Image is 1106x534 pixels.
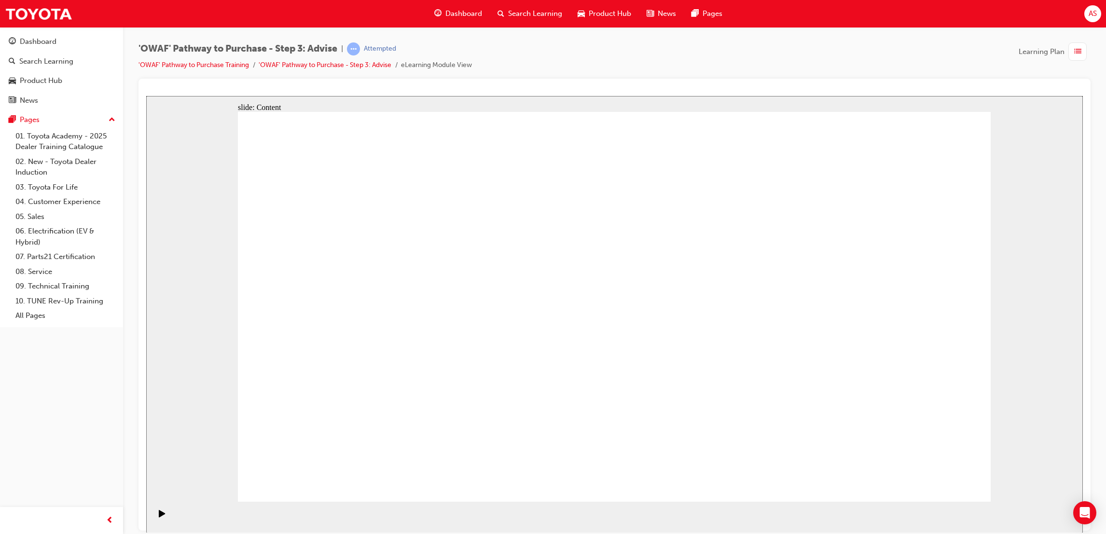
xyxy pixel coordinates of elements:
[109,114,115,126] span: up-icon
[647,8,654,20] span: news-icon
[498,8,504,20] span: search-icon
[508,8,562,19] span: Search Learning
[12,264,119,279] a: 08. Service
[12,294,119,309] a: 10. TUNE Rev-Up Training
[138,43,337,55] span: 'OWAF' Pathway to Purchase - Step 3: Advise
[1019,46,1065,57] span: Learning Plan
[9,77,16,85] span: car-icon
[4,33,119,51] a: Dashboard
[1019,42,1091,61] button: Learning Plan
[490,4,570,24] a: search-iconSearch Learning
[1084,5,1101,22] button: AS
[691,8,699,20] span: pages-icon
[684,4,730,24] a: pages-iconPages
[4,111,119,129] button: Pages
[12,194,119,209] a: 04. Customer Experience
[12,129,119,154] a: 01. Toyota Academy - 2025 Dealer Training Catalogue
[5,413,21,430] button: Play (Ctrl+Alt+P)
[12,180,119,195] a: 03. Toyota For Life
[20,114,40,125] div: Pages
[4,72,119,90] a: Product Hub
[1089,8,1097,19] span: AS
[12,249,119,264] a: 07. Parts21 Certification
[1074,46,1081,58] span: list-icon
[9,96,16,105] span: news-icon
[639,4,684,24] a: news-iconNews
[12,154,119,180] a: 02. New - Toyota Dealer Induction
[106,515,113,527] span: prev-icon
[4,53,119,70] a: Search Learning
[4,31,119,111] button: DashboardSearch LearningProduct HubNews
[570,4,639,24] a: car-iconProduct Hub
[578,8,585,20] span: car-icon
[20,75,62,86] div: Product Hub
[9,57,15,66] span: search-icon
[347,42,360,55] span: learningRecordVerb_ATTEMPT-icon
[427,4,490,24] a: guage-iconDashboard
[9,38,16,46] span: guage-icon
[259,61,391,69] a: 'OWAF' Pathway to Purchase - Step 3: Advise
[12,209,119,224] a: 05. Sales
[589,8,631,19] span: Product Hub
[434,8,442,20] span: guage-icon
[341,43,343,55] span: |
[1073,501,1096,524] div: Open Intercom Messenger
[12,308,119,323] a: All Pages
[703,8,722,19] span: Pages
[20,95,38,106] div: News
[364,44,396,54] div: Attempted
[5,3,72,25] img: Trak
[12,279,119,294] a: 09. Technical Training
[12,224,119,249] a: 06. Electrification (EV & Hybrid)
[5,406,21,437] div: playback controls
[138,61,249,69] a: 'OWAF' Pathway to Purchase Training
[19,56,73,67] div: Search Learning
[445,8,482,19] span: Dashboard
[9,116,16,124] span: pages-icon
[658,8,676,19] span: News
[4,92,119,110] a: News
[401,60,472,71] li: eLearning Module View
[20,36,56,47] div: Dashboard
